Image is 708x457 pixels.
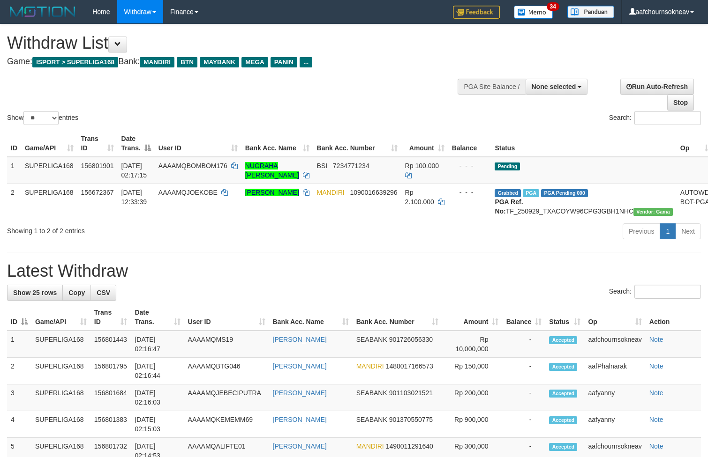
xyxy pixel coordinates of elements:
[317,189,345,196] span: MANDIRI
[7,130,21,157] th: ID
[584,331,645,358] td: aafchournsokneav
[623,223,660,239] a: Previous
[7,411,31,438] td: 4
[13,289,57,296] span: Show 25 rows
[523,189,539,197] span: Marked by aafsengchandara
[453,6,500,19] img: Feedback.jpg
[495,198,523,215] b: PGA Ref. No:
[452,188,488,197] div: - - -
[495,189,521,197] span: Grabbed
[549,363,577,371] span: Accepted
[21,130,77,157] th: Game/API: activate to sort column ascending
[649,442,663,450] a: Note
[7,157,21,184] td: 1
[7,304,31,331] th: ID: activate to sort column descending
[526,79,588,95] button: None selected
[649,416,663,423] a: Note
[269,304,353,331] th: Bank Acc. Name: activate to sort column ascending
[549,443,577,451] span: Accepted
[7,222,288,236] div: Showing 1 to 2 of 2 entries
[532,83,576,90] span: None selected
[90,331,131,358] td: 156801443
[7,57,463,66] h4: Game: Bank:
[32,57,118,67] span: ISPORT > SUPERLIGA168
[31,331,90,358] td: SUPERLIGA168
[81,189,114,196] span: 156672367
[495,162,520,170] span: Pending
[452,161,488,170] div: - - -
[609,111,701,125] label: Search:
[7,358,31,384] td: 2
[442,411,502,438] td: Rp 900,000
[584,304,645,331] th: Op: activate to sort column ascending
[649,362,663,370] a: Note
[121,189,147,206] span: [DATE] 12:33:39
[356,416,387,423] span: SEABANK
[97,289,110,296] span: CSV
[633,208,673,216] span: Vendor URL: https://trx31.1velocity.biz
[646,304,701,331] th: Action
[31,411,90,438] td: SUPERLIGA168
[401,130,448,157] th: Amount: activate to sort column ascending
[300,57,312,67] span: ...
[184,304,269,331] th: User ID: activate to sort column ascending
[549,390,577,398] span: Accepted
[184,411,269,438] td: AAAAMQKEMEMM69
[90,384,131,411] td: 156801684
[77,130,118,157] th: Trans ID: activate to sort column ascending
[491,130,676,157] th: Status
[273,416,327,423] a: [PERSON_NAME]
[458,79,525,95] div: PGA Site Balance /
[634,111,701,125] input: Search:
[131,304,184,331] th: Date Trans.: activate to sort column ascending
[241,57,268,67] span: MEGA
[584,358,645,384] td: aafPhalnarak
[131,331,184,358] td: [DATE] 02:16:47
[541,189,588,197] span: PGA Pending
[90,304,131,331] th: Trans ID: activate to sort column ascending
[241,130,313,157] th: Bank Acc. Name: activate to sort column ascending
[273,336,327,343] a: [PERSON_NAME]
[353,304,443,331] th: Bank Acc. Number: activate to sort column ascending
[386,362,433,370] span: Copy 1480017166573 to clipboard
[184,331,269,358] td: AAAAMQMS19
[7,285,63,301] a: Show 25 rows
[273,362,327,370] a: [PERSON_NAME]
[442,304,502,331] th: Amount: activate to sort column ascending
[502,411,545,438] td: -
[23,111,59,125] select: Showentries
[90,411,131,438] td: 156801383
[634,285,701,299] input: Search:
[158,189,218,196] span: AAAAMQJOEKOBE
[245,189,299,196] a: [PERSON_NAME]
[7,384,31,411] td: 3
[31,358,90,384] td: SUPERLIGA168
[7,184,21,220] td: 2
[567,6,614,18] img: panduan.png
[90,285,116,301] a: CSV
[545,304,584,331] th: Status: activate to sort column ascending
[184,358,269,384] td: AAAAMQBTG046
[184,384,269,411] td: AAAAMQJEBECIPUTRA
[442,384,502,411] td: Rp 200,000
[62,285,91,301] a: Copy
[405,162,439,170] span: Rp 100.000
[68,289,85,296] span: Copy
[405,189,434,206] span: Rp 2.100.000
[121,162,147,179] span: [DATE] 02:17:15
[7,331,31,358] td: 1
[271,57,297,67] span: PANIN
[131,358,184,384] td: [DATE] 02:16:44
[609,285,701,299] label: Search:
[386,442,433,450] span: Copy 1490011291640 to clipboard
[502,358,545,384] td: -
[389,389,433,397] span: Copy 901103021521 to clipboard
[31,304,90,331] th: Game/API: activate to sort column ascending
[356,336,387,343] span: SEABANK
[273,442,327,450] a: [PERSON_NAME]
[549,416,577,424] span: Accepted
[200,57,239,67] span: MAYBANK
[649,336,663,343] a: Note
[21,157,77,184] td: SUPERLIGA168
[356,389,387,397] span: SEABANK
